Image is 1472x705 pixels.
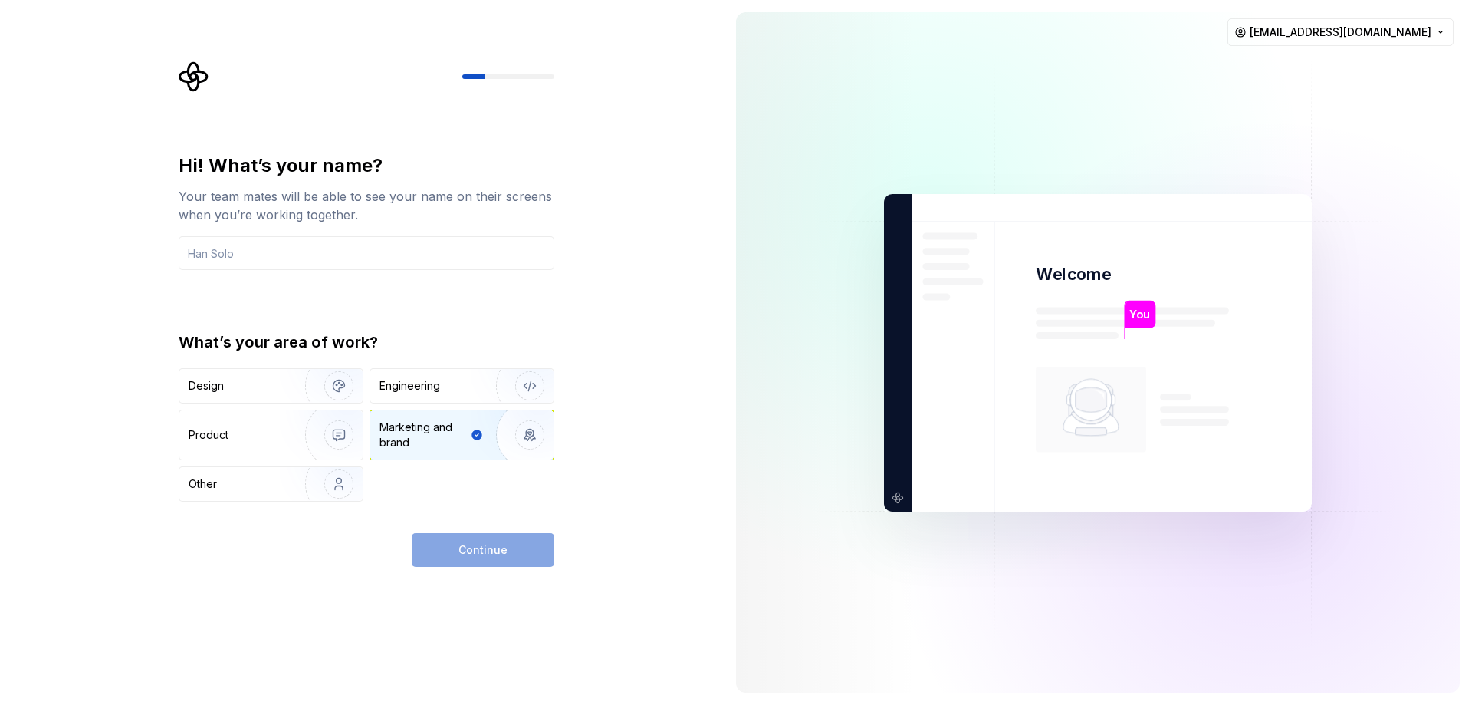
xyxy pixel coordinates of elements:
[1227,18,1454,46] button: [EMAIL_ADDRESS][DOMAIN_NAME]
[379,378,440,394] div: Engineering
[189,378,224,394] div: Design
[179,153,554,178] div: Hi! What’s your name?
[1250,25,1431,40] span: [EMAIL_ADDRESS][DOMAIN_NAME]
[179,187,554,224] div: Your team mates will be able to see your name on their screens when you’re working together.
[1129,305,1150,322] p: You
[179,61,209,92] svg: Supernova Logo
[379,420,468,450] div: Marketing and brand
[189,427,228,443] div: Product
[179,331,554,353] div: What’s your area of work?
[189,476,217,492] div: Other
[179,236,554,270] input: Han Solo
[1036,263,1111,285] p: Welcome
